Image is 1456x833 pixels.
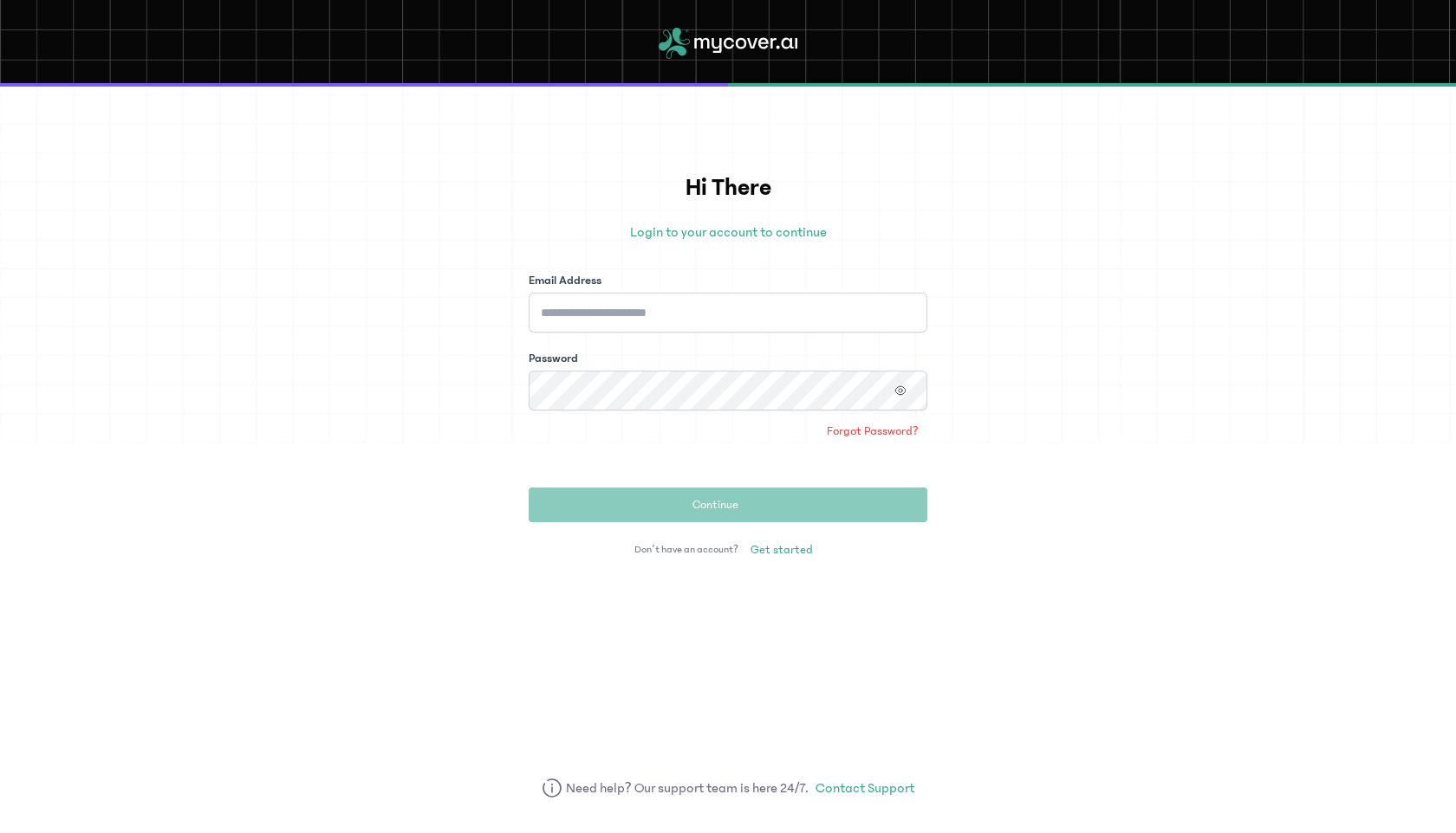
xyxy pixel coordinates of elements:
span: Forgot Password? [827,423,919,440]
span: Need help? Our support team is here 24/7. [566,778,809,798]
span: Continue [692,496,738,513]
span: Get started [751,541,813,559]
span: Don’t have an account? [634,543,738,557]
a: Contact Support [816,778,914,798]
h1: Hi There [529,170,927,206]
a: Get started [742,536,822,564]
p: Login to your account to continue [529,222,927,242]
button: Continue [529,488,927,522]
a: Forgot Password? [818,417,927,445]
label: Password [529,350,578,367]
label: Email Address [529,272,601,289]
